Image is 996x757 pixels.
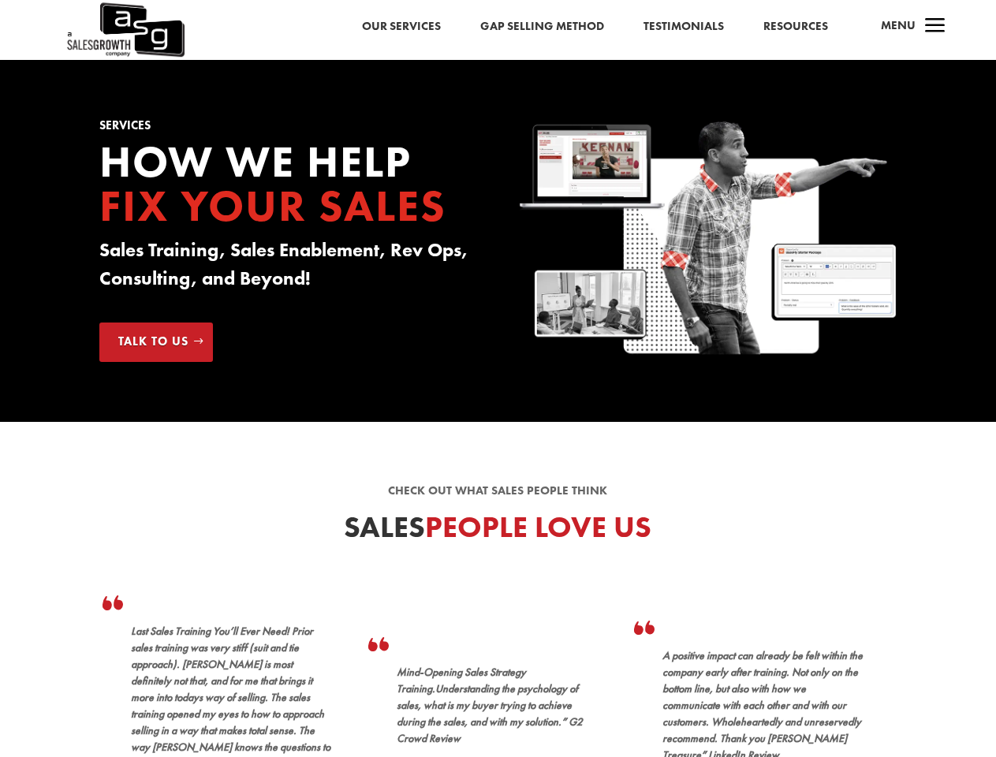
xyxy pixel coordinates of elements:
span: a [920,11,951,43]
img: Sales Growth Keenan [520,120,896,359]
h2: Sales [99,513,896,550]
h1: Services [99,120,476,140]
a: Talk to Us [99,323,212,362]
p: Check out what sales people think [99,482,896,501]
span: Understanding the psychology of sales, what is my buyer trying to achieve during the sales, and w... [397,681,583,745]
h2: How we Help [99,140,476,236]
span: Menu [881,17,916,33]
span: People Love Us [425,508,651,546]
a: Gap Selling Method [480,17,604,37]
a: Our Services [362,17,441,37]
span: Fix your Sales [99,177,446,234]
h3: Sales Training, Sales Enablement, Rev Ops, Consulting, and Beyond! [99,236,476,300]
a: Resources [763,17,828,37]
a: Testimonials [643,17,724,37]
